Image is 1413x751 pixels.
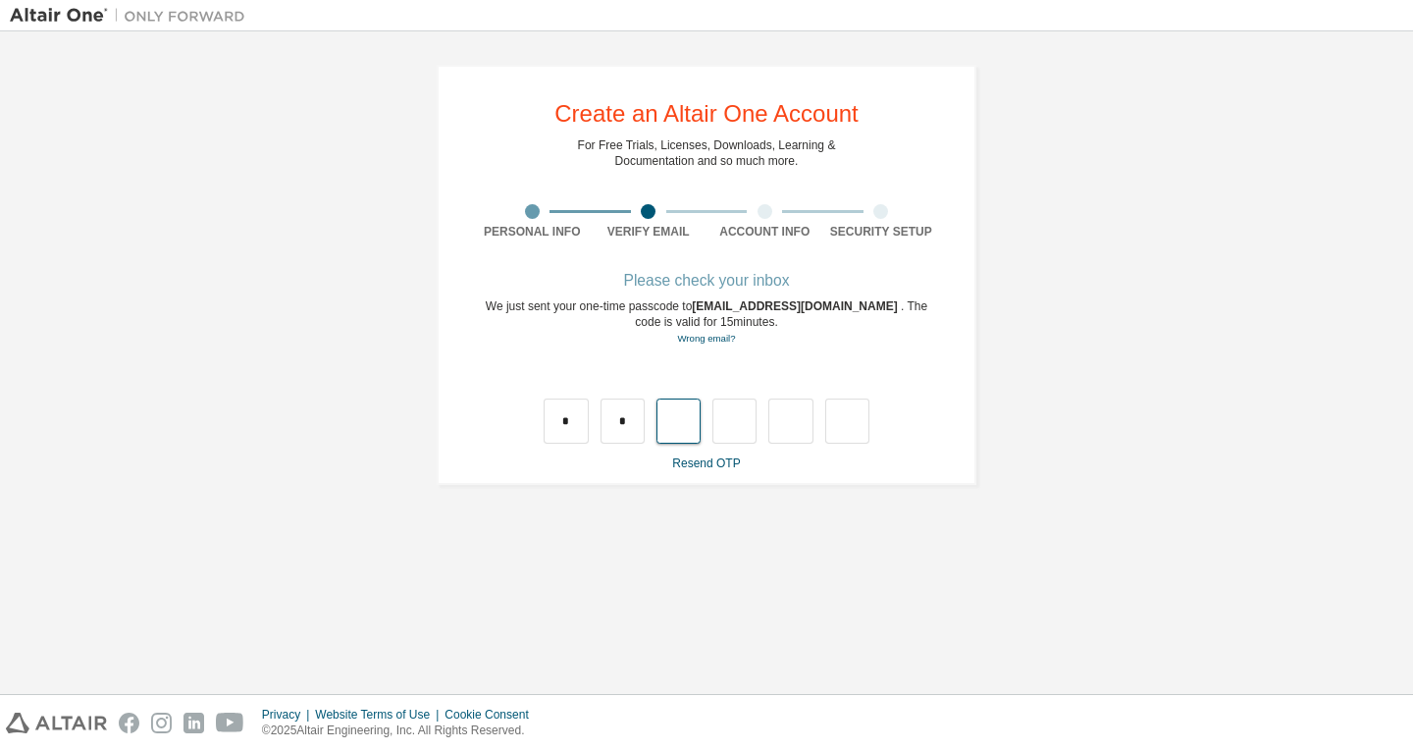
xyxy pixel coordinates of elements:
[6,713,107,733] img: altair_logo.svg
[183,713,204,733] img: linkedin.svg
[672,456,740,470] a: Resend OTP
[474,224,591,240] div: Personal Info
[262,707,315,723] div: Privacy
[554,102,859,126] div: Create an Altair One Account
[216,713,244,733] img: youtube.svg
[474,275,939,287] div: Please check your inbox
[315,707,445,723] div: Website Terms of Use
[706,224,823,240] div: Account Info
[10,6,255,26] img: Altair One
[677,333,735,344] a: Go back to the registration form
[151,713,172,733] img: instagram.svg
[692,299,901,313] span: [EMAIL_ADDRESS][DOMAIN_NAME]
[578,137,836,169] div: For Free Trials, Licenses, Downloads, Learning & Documentation and so much more.
[445,707,540,723] div: Cookie Consent
[591,224,707,240] div: Verify Email
[823,224,940,240] div: Security Setup
[474,298,939,347] div: We just sent your one-time passcode to . The code is valid for 15 minutes.
[262,723,541,739] p: © 2025 Altair Engineering, Inc. All Rights Reserved.
[119,713,139,733] img: facebook.svg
